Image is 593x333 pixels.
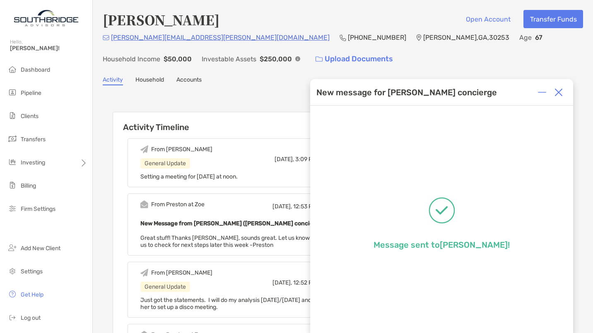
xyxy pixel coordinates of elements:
[111,32,330,43] p: [PERSON_NAME][EMAIL_ADDRESS][PERSON_NAME][DOMAIN_NAME]
[7,157,17,167] img: investing icon
[21,245,60,252] span: Add New Client
[7,64,17,74] img: dashboard icon
[7,180,17,190] img: billing icon
[103,10,219,29] h4: [PERSON_NAME]
[275,156,294,163] span: [DATE],
[272,279,292,286] span: [DATE],
[416,34,422,41] img: Location Icon
[21,89,41,97] span: Pipeline
[202,54,256,64] p: Investable Assets
[21,205,55,212] span: Firm Settings
[293,279,325,286] span: 12:52 PM ED
[140,145,148,153] img: Event icon
[7,289,17,299] img: get-help icon
[21,182,36,189] span: Billing
[272,203,292,210] span: [DATE],
[293,203,325,210] span: 12:53 PM ED
[164,54,192,64] p: $50,000
[7,203,17,213] img: firm-settings icon
[176,76,202,85] a: Accounts
[151,201,205,208] div: From Preston at Zoe
[21,113,39,120] span: Clients
[140,220,324,227] b: New Message from [PERSON_NAME] ([PERSON_NAME] concierge)
[7,87,17,97] img: pipeline icon
[7,134,17,144] img: transfers icon
[151,269,212,276] div: From [PERSON_NAME]
[21,314,41,321] span: Log out
[21,66,50,73] span: Dashboard
[295,156,325,163] span: 3:09 PM ED
[140,234,357,249] span: Great stuff! Thanks [PERSON_NAME], sounds great. Let us know if it would help for us to check for...
[310,50,398,68] a: Upload Documents
[135,76,164,85] a: Household
[260,54,292,64] p: $250,000
[340,34,346,41] img: Phone Icon
[103,54,160,64] p: Household Income
[21,268,43,275] span: Settings
[316,56,323,62] img: button icon
[374,240,510,250] p: Message sent to [PERSON_NAME] !
[10,3,82,33] img: Zoe Logo
[538,88,546,97] img: Expand or collapse
[316,87,497,97] div: New message for [PERSON_NAME] concierge
[151,146,212,153] div: From [PERSON_NAME]
[140,269,148,277] img: Event icon
[10,45,87,52] span: [PERSON_NAME]!
[103,35,109,40] img: Email Icon
[140,200,148,208] img: Event icon
[7,111,17,121] img: clients icon
[140,173,238,180] span: Setting a meeting for [DATE] at noon.
[21,159,45,166] span: Investing
[140,297,356,311] span: Just got the statements. I will do my analysis [DATE]/[DATE] and then get back to her to set up a...
[7,243,17,253] img: add_new_client icon
[113,112,386,132] h6: Activity Timeline
[554,88,563,97] img: Close
[429,197,455,224] img: Message successfully sent
[423,32,509,43] p: [PERSON_NAME] , GA , 30253
[103,76,123,85] a: Activity
[523,10,583,28] button: Transfer Funds
[140,158,190,169] div: General Update
[7,312,17,322] img: logout icon
[348,32,406,43] p: [PHONE_NUMBER]
[519,32,532,43] p: Age
[21,136,46,143] span: Transfers
[7,266,17,276] img: settings icon
[535,32,542,43] p: 67
[21,291,43,298] span: Get Help
[295,56,300,61] img: Info Icon
[140,282,190,292] div: General Update
[459,10,517,28] button: Open Account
